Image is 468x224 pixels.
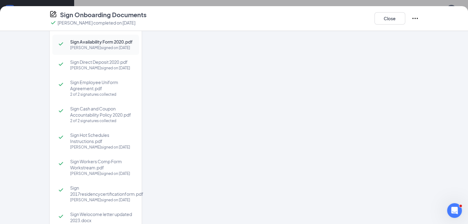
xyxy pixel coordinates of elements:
svg: Checkmark [57,213,65,220]
svg: Checkmark [57,133,65,141]
div: [PERSON_NAME] signed on [DATE] [70,144,133,150]
svg: Checkmark [57,160,65,167]
span: Sign Welocome letter updated 2023.docx [70,211,133,223]
div: [PERSON_NAME] signed on [DATE] [70,197,143,203]
span: Sign Availability Form 2020.pdf [70,39,133,45]
span: Sign Workers Comp Form Workstream.pdf [70,158,133,171]
span: Sign 2017residencycertificationform.pdf [70,185,143,197]
div: 2 of 2 signatures collected [70,91,133,98]
svg: Checkmark [57,40,65,48]
svg: Ellipses [411,15,419,22]
iframe: Intercom live chat [447,203,462,218]
span: Sign Hot Schedules Instructions.pdf [70,132,133,144]
svg: Checkmark [57,60,65,68]
span: Sign Direct Deposit 2020.pdf [70,59,133,65]
div: 2 of 2 signatures collected [70,118,133,124]
div: [PERSON_NAME] signed on [DATE] [70,45,133,51]
svg: Checkmark [57,81,65,88]
svg: Checkmark [57,186,65,194]
svg: Checkmark [50,19,57,26]
div: [PERSON_NAME] signed on [DATE] [70,65,133,71]
span: Sign Employee Uniform Agreement.pdf [70,79,133,91]
p: [PERSON_NAME] completed on [DATE] [58,20,135,26]
div: [PERSON_NAME] signed on [DATE] [70,171,133,177]
svg: CompanyDocumentIcon [50,10,57,18]
span: Sign Cash and Coupon Accountability Policy 2020.pdf [70,106,133,118]
svg: Checkmark [57,107,65,114]
button: Close [374,12,405,25]
h4: Sign Onboarding Documents [60,10,146,19]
